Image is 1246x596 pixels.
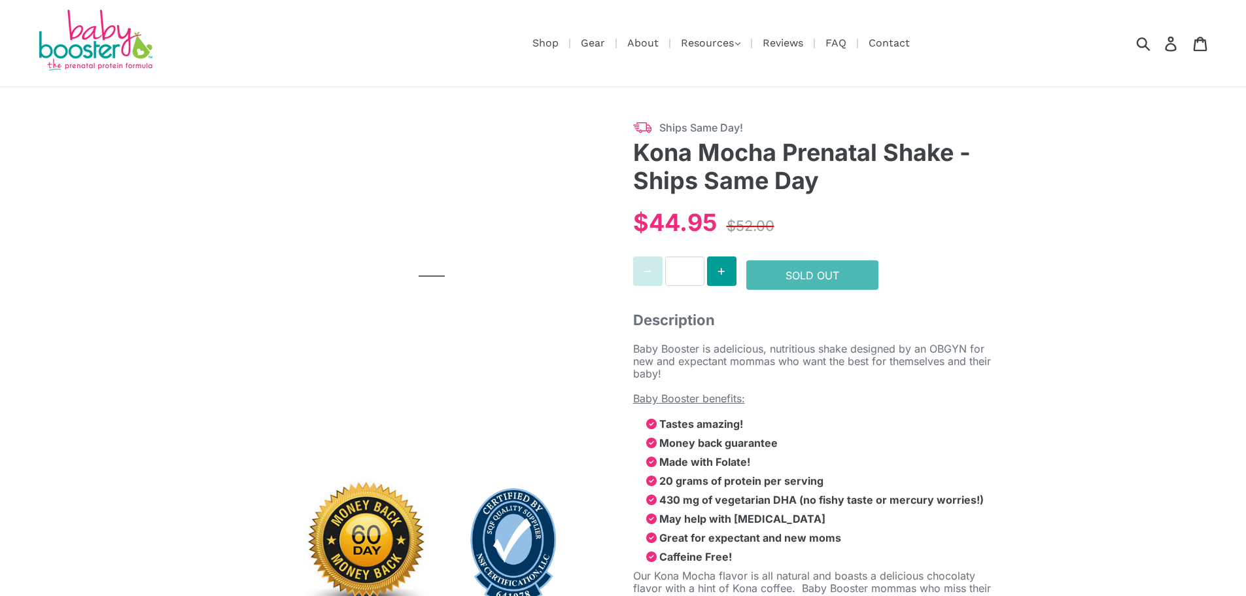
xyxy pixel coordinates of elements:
strong: Made with Folate! [659,455,750,468]
button: Increase quantity for Kona Mocha Prenatal Shake - Ships Same Day [707,256,736,286]
strong: Caffeine Free! [659,550,732,563]
strong: Money back guarantee [659,436,778,449]
a: Shop [526,35,565,51]
a: Gear [574,35,612,51]
div: $52.00 [723,212,778,240]
strong: Great for expectant and new moms [659,531,841,544]
a: Contact [862,35,916,51]
p: delicious, nutritious shake designed by an OBGYN for new and expectant mommas who want the best f... [633,343,996,380]
a: FAQ [819,35,853,51]
span: Ships Same Day! [659,120,996,135]
input: Search [1141,29,1177,58]
input: Quantity for Kona Mocha Prenatal Shake - Ships Same Day [665,256,704,286]
a: About [621,35,665,51]
button: Resources [674,33,747,53]
a: Reviews [756,35,810,51]
div: $44.95 [633,205,717,240]
strong: 430 mg of vegetarian DHA (no fishy taste or mercury worries!) [659,493,984,506]
span: Baby Booster is a [633,342,719,355]
strong: 20 grams of protein per serving [659,474,823,487]
strong: Tastes amazing! [659,417,743,430]
span: Baby Booster benefits: [633,392,745,405]
h3: Kona Mocha Prenatal Shake - Ships Same Day [633,139,996,195]
img: Baby Booster Prenatal Protein Supplements [36,10,154,73]
strong: May help with [MEDICAL_DATA] [659,512,825,525]
span: Description [633,309,996,331]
